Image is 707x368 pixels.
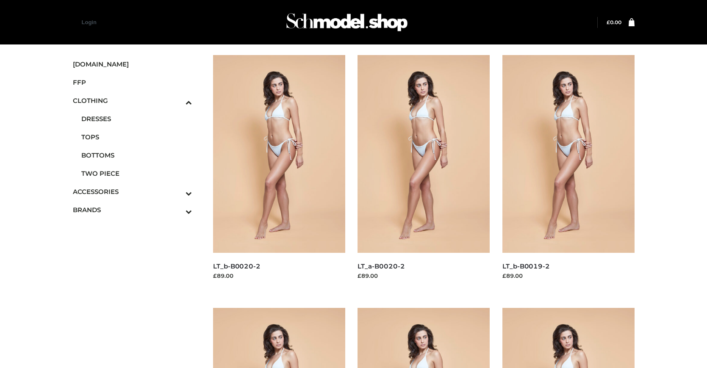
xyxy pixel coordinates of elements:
span: TOPS [81,132,192,142]
a: DRESSES [81,110,192,128]
span: [DOMAIN_NAME] [73,59,192,69]
span: TWO PIECE [81,169,192,178]
span: £ [607,19,610,25]
a: FFP [73,73,192,91]
button: Toggle Submenu [162,91,192,110]
a: [DOMAIN_NAME] [73,55,192,73]
span: BRANDS [73,205,192,215]
button: Toggle Submenu [162,183,192,201]
span: DRESSES [81,114,192,124]
a: TWO PIECE [81,164,192,183]
a: CLOTHINGToggle Submenu [73,91,192,110]
span: ACCESSORIES [73,187,192,196]
span: BOTTOMS [81,150,192,160]
div: £89.00 [358,271,490,280]
span: FFP [73,77,192,87]
a: BRANDSToggle Submenu [73,201,192,219]
span: CLOTHING [73,96,192,105]
a: TOPS [81,128,192,146]
a: Login [82,19,97,25]
div: £89.00 [213,271,345,280]
a: LT_b-B0019-2 [502,262,550,270]
bdi: 0.00 [607,19,621,25]
div: £89.00 [502,271,635,280]
a: LT_b-B0020-2 [213,262,261,270]
a: LT_a-B0020-2 [358,262,405,270]
a: ACCESSORIESToggle Submenu [73,183,192,201]
a: BOTTOMS [81,146,192,164]
a: £0.00 [607,19,621,25]
img: Schmodel Admin 964 [283,6,410,39]
button: Toggle Submenu [162,201,192,219]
